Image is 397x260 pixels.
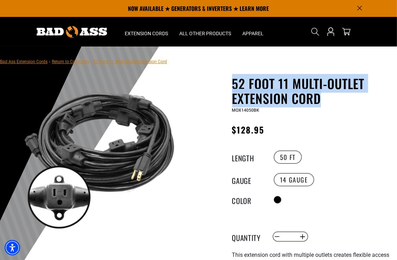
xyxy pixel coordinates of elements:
[232,153,267,162] legend: Length
[91,59,92,64] span: ›
[310,26,321,37] summary: Search
[274,173,314,186] label: 14 Gauge
[232,76,392,106] h1: 52 Foot 11 Multi-Outlet Extension Cord
[37,26,107,38] img: Bad Ass Extension Cords
[274,150,302,164] label: 50 FT
[180,30,231,37] span: All Other Products
[174,17,237,47] summary: All Other Products
[119,17,174,47] summary: Extension Cords
[125,30,168,37] span: Extension Cords
[232,232,267,241] label: Quantity
[5,240,20,255] div: Accessibility Menu
[52,59,89,64] a: Return to Collection
[341,27,352,36] a: cart
[232,123,265,136] span: $128.95
[21,78,178,235] img: black
[243,30,264,37] span: Apparel
[237,17,269,47] summary: Apparel
[232,108,260,113] span: MOX14050BK
[232,195,267,204] legend: Color
[232,175,267,184] legend: Gauge
[49,59,50,64] span: ›
[93,59,167,64] span: 52 Foot 11 Multi-Outlet Extension Cord
[325,17,336,47] a: Open this option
